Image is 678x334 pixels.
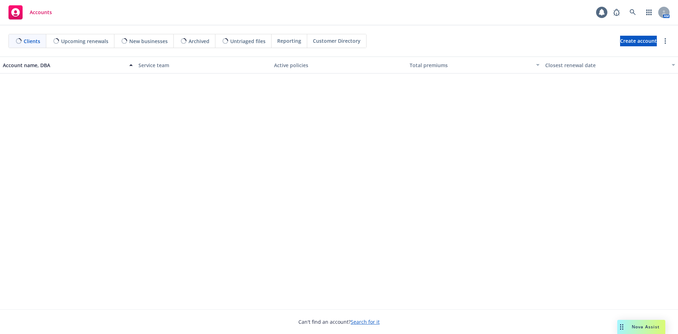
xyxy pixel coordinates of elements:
span: Untriaged files [230,37,266,45]
a: Switch app [642,5,656,19]
a: Search [626,5,640,19]
span: Nova Assist [632,324,660,330]
div: Total premiums [410,61,532,69]
span: Customer Directory [313,37,361,45]
span: Accounts [30,10,52,15]
span: Can't find an account? [298,318,380,326]
button: Total premiums [407,57,542,74]
div: Account name, DBA [3,61,125,69]
span: Archived [189,37,209,45]
span: Reporting [277,37,301,45]
div: Drag to move [617,320,626,334]
button: Active policies [271,57,407,74]
div: Service team [138,61,268,69]
a: Accounts [6,2,55,22]
span: Upcoming renewals [61,37,108,45]
a: Report a Bug [609,5,624,19]
div: Active policies [274,61,404,69]
button: Service team [136,57,271,74]
button: Nova Assist [617,320,665,334]
a: more [661,37,670,45]
span: Clients [24,37,40,45]
a: Search for it [351,318,380,325]
a: Create account [620,36,657,46]
span: Create account [620,34,657,48]
div: Closest renewal date [545,61,667,69]
button: Closest renewal date [542,57,678,74]
span: New businesses [129,37,168,45]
